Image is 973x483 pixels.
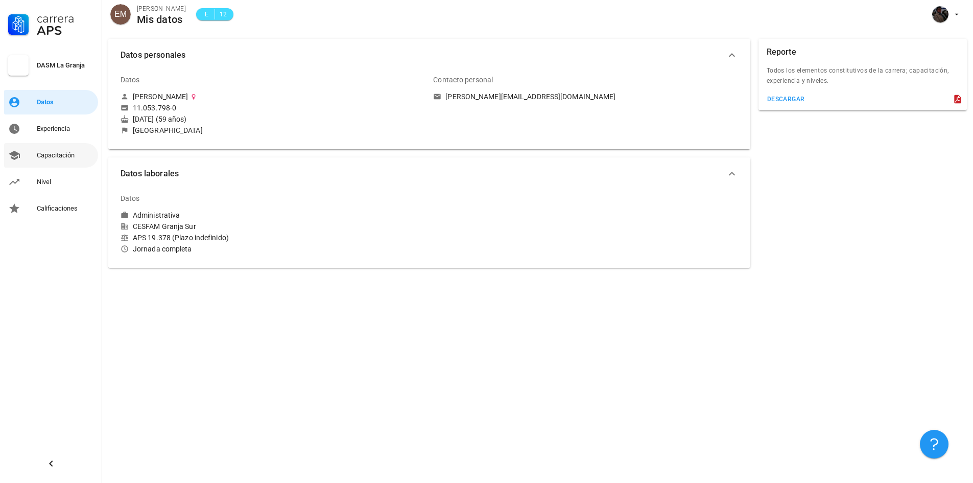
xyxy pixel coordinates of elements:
a: Capacitación [4,143,98,168]
span: E [202,9,210,19]
button: descargar [763,92,809,106]
div: [DATE] (59 años) [121,114,425,124]
a: Datos [4,90,98,114]
a: [PERSON_NAME][EMAIL_ADDRESS][DOMAIN_NAME] [433,92,738,101]
div: descargar [767,96,805,103]
div: Mis datos [137,14,186,25]
div: Datos [121,67,140,92]
div: avatar [110,4,131,25]
a: Calificaciones [4,196,98,221]
div: CESFAM Granja Sur [121,222,425,231]
a: Experiencia [4,117,98,141]
div: Reporte [767,39,796,65]
button: Datos laborales [108,157,750,190]
div: Experiencia [37,125,94,133]
div: [PERSON_NAME][EMAIL_ADDRESS][DOMAIN_NAME] [445,92,615,101]
button: Datos personales [108,39,750,72]
span: 12 [219,9,227,19]
div: Datos [37,98,94,106]
div: Calificaciones [37,204,94,213]
div: Capacitación [37,151,94,159]
div: [PERSON_NAME] [133,92,188,101]
div: Administrativa [133,211,180,220]
span: Datos laborales [121,167,726,181]
div: [GEOGRAPHIC_DATA] [133,126,203,135]
div: avatar [932,6,948,22]
div: [PERSON_NAME] [137,4,186,14]
div: 11.053.798-0 [133,103,176,112]
div: APS [37,25,94,37]
div: Datos [121,186,140,211]
div: Carrera [37,12,94,25]
div: Nivel [37,178,94,186]
span: Datos personales [121,48,726,62]
div: Todos los elementos constitutivos de la carrera; capacitación, experiencia y niveles. [758,65,967,92]
div: Contacto personal [433,67,493,92]
span: EM [114,4,127,25]
div: DASM La Granja [37,61,94,70]
div: APS 19.378 (Plazo indefinido) [121,233,425,242]
a: Nivel [4,170,98,194]
div: Jornada completa [121,244,425,254]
